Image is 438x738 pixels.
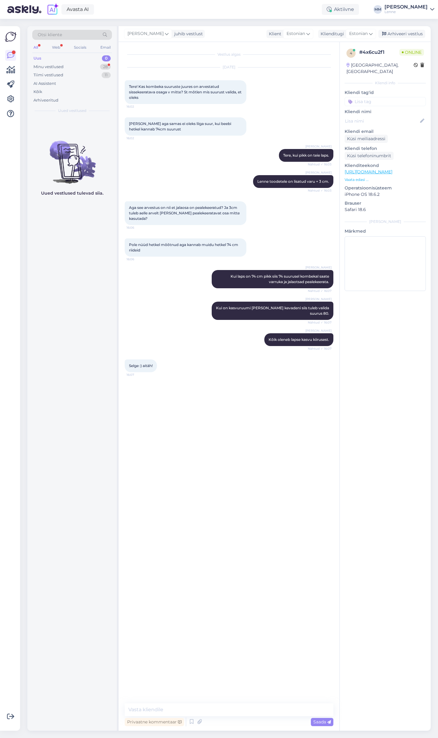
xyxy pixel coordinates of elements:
[287,30,305,37] span: Estonian
[61,4,94,15] a: Avasta AI
[125,64,333,70] div: [DATE]
[33,55,41,61] div: Uus
[345,219,426,224] div: [PERSON_NAME]
[127,104,149,109] span: 16:02
[345,118,419,124] input: Lisa nimi
[269,337,329,342] span: Kõik oleneb lapse kasvu kiirusest.
[73,43,88,51] div: Socials
[127,30,164,37] span: [PERSON_NAME]
[216,306,330,316] span: Kui on kasvuruumi [PERSON_NAME] kevadeni siis tuleb valida suurus 80.
[384,9,428,14] div: Lenne
[305,144,332,149] span: [PERSON_NAME]
[345,135,388,143] div: Küsi meiliaadressi
[322,4,359,15] div: Aktiivne
[100,64,111,70] div: 28
[313,719,331,725] span: Saada
[129,242,239,252] span: Pole nüüd hetkel mõõtnud aga kannab muidu hetkel 74 cm riideid
[345,145,426,152] p: Kliendi telefon
[283,153,329,158] span: Tere, kui pikk on teie laps.
[308,162,332,167] span: Nähtud ✓ 16:03
[5,31,16,43] img: Askly Logo
[345,206,426,213] p: Safari 18.6
[350,51,352,55] span: 4
[345,185,426,191] p: Operatsioonisüsteem
[266,31,281,37] div: Klient
[32,43,39,51] div: All
[345,97,426,106] input: Lisa tag
[33,81,56,87] div: AI Assistent
[33,72,63,78] div: Tiimi vestlused
[345,109,426,115] p: Kliendi nimi
[257,179,329,184] span: Lenne toodetele on lisatud varu + 3 cm.
[345,152,394,160] div: Küsi telefoninumbrit
[125,718,184,726] div: Privaatne kommentaar
[305,297,332,301] span: [PERSON_NAME]
[399,49,424,56] span: Online
[345,169,392,175] a: [URL][DOMAIN_NAME]
[308,320,332,325] span: Nähtud ✓ 16:07
[46,3,59,16] img: explore-ai
[99,43,112,51] div: Email
[345,80,426,86] div: Kliendi info
[33,97,58,103] div: Arhiveeritud
[102,72,111,78] div: 11
[127,372,149,377] span: 16:07
[125,52,333,57] div: Vestlus algas
[318,31,344,37] div: Klienditugi
[378,30,425,38] div: Arhiveeri vestlus
[33,89,42,95] div: Kõik
[345,128,426,135] p: Kliendi email
[308,346,332,351] span: Nähtud ✓ 16:07
[27,130,117,185] img: No chats
[308,188,332,193] span: Nähtud ✓ 16:03
[129,363,153,368] span: Selge :) aitäh!
[129,121,232,131] span: [PERSON_NAME] aga samas ei oleks liiga suur, kui beebi hetkel kannab 74cm suurust
[231,274,330,284] span: Kui laps on 74 cm pikk siis 74 suurusel kombekal saate varruka ja jalaotsad pealekeerata.
[305,265,332,270] span: [PERSON_NAME]
[384,5,428,9] div: [PERSON_NAME]
[359,49,399,56] div: # 4x6cu2f1
[345,228,426,234] p: Märkmed
[102,55,111,61] div: 0
[41,190,103,196] p: Uued vestlused tulevad siia.
[384,5,434,14] a: [PERSON_NAME]Lenne
[127,257,149,262] span: 16:06
[345,200,426,206] p: Brauser
[308,289,332,293] span: Nähtud ✓ 16:07
[305,170,332,175] span: [PERSON_NAME]
[345,89,426,96] p: Kliendi tag'id
[349,30,368,37] span: Estonian
[374,5,382,14] div: MM
[51,43,61,51] div: Web
[129,205,241,221] span: Aga see arvestus on nii et jalaosa on pealekeeratud? Ja 3cm tuleb aelle arvelt [PERSON_NAME] peal...
[345,191,426,198] p: iPhone OS 18.6.2
[127,225,149,230] span: 16:06
[129,84,242,100] span: Tere! Kas kombeka suuruste juures on arvestatud sissekeeratava osaga v mitte? St mõtlen mis suuru...
[346,62,414,75] div: [GEOGRAPHIC_DATA], [GEOGRAPHIC_DATA]
[38,32,62,38] span: Otsi kliente
[58,108,86,113] span: Uued vestlused
[33,64,64,70] div: Minu vestlused
[172,31,203,37] div: juhib vestlust
[345,162,426,169] p: Klienditeekond
[305,328,332,333] span: [PERSON_NAME]
[345,177,426,182] p: Vaata edasi ...
[127,136,149,140] span: 16:02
